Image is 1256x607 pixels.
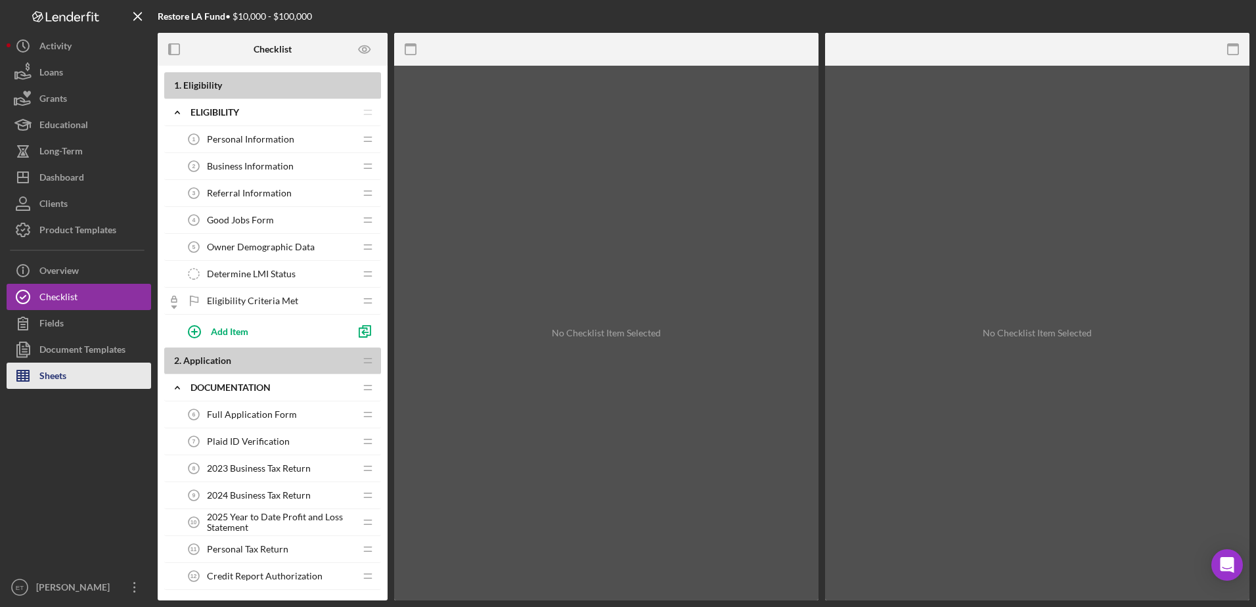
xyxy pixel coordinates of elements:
div: Overview [39,258,79,287]
b: Restore LA Fund [158,11,225,22]
div: Add Item [211,319,248,344]
div: Educational [39,112,88,141]
tspan: 2 [192,163,196,169]
div: Grants [39,85,67,115]
tspan: 12 [191,573,197,579]
div: Fields [39,310,64,340]
span: 2024 Business Tax Return [207,490,311,501]
span: Application [183,355,231,366]
button: Educational [7,112,151,138]
button: Loans [7,59,151,85]
div: Clients [39,191,68,220]
span: Personal Tax Return [207,544,288,554]
button: Add Item [177,318,348,344]
tspan: 8 [192,465,196,472]
button: Overview [7,258,151,284]
span: Eligibility Criteria Met [207,296,298,306]
button: Grants [7,85,151,112]
tspan: 7 [192,438,196,445]
div: Product Templates [39,217,116,246]
button: Sheets [7,363,151,389]
div: No Checklist Item Selected [983,328,1092,338]
span: Referral Information [207,188,292,198]
button: ET[PERSON_NAME] [7,574,151,600]
div: Activity [39,33,72,62]
tspan: 1 [192,136,196,143]
div: Checklist [39,284,78,313]
tspan: 9 [192,492,196,499]
div: Documentation [191,382,355,393]
button: Document Templates [7,336,151,363]
div: Dashboard [39,164,84,194]
div: Loans [39,59,63,89]
span: Good Jobs Form [207,215,274,225]
tspan: 5 [192,244,196,250]
span: Determine LMI Status [207,269,296,279]
span: 2025 Year to Date Profit and Loss Statement [207,512,355,533]
div: [PERSON_NAME] [33,574,118,604]
button: Checklist [7,284,151,310]
span: 2 . [174,355,181,366]
div: Document Templates [39,336,125,366]
span: Owner Demographic Data [207,242,315,252]
button: Fields [7,310,151,336]
tspan: 3 [192,190,196,196]
div: No Checklist Item Selected [552,328,661,338]
button: Preview as [350,35,380,64]
button: Clients [7,191,151,217]
tspan: 4 [192,217,196,223]
tspan: 10 [191,519,197,526]
tspan: 6 [192,411,196,418]
div: Eligibility [191,107,355,118]
span: Plaid ID Verification [207,436,290,447]
div: Open Intercom Messenger [1211,549,1243,581]
div: • $10,000 - $100,000 [158,11,312,22]
button: Activity [7,33,151,59]
text: ET [16,584,24,591]
tspan: 11 [191,546,197,552]
span: Personal Information [207,134,294,145]
div: Long-Term [39,138,83,168]
span: Credit Report Authorization [207,571,323,581]
span: Eligibility [183,79,222,91]
span: 1 . [174,79,181,91]
span: Business Information [207,161,294,171]
div: Sheets [39,363,66,392]
button: Dashboard [7,164,151,191]
span: 2023 Business Tax Return [207,463,311,474]
button: Product Templates [7,217,151,243]
b: Checklist [254,44,292,55]
span: Full Application Form [207,409,297,420]
button: Long-Term [7,138,151,164]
